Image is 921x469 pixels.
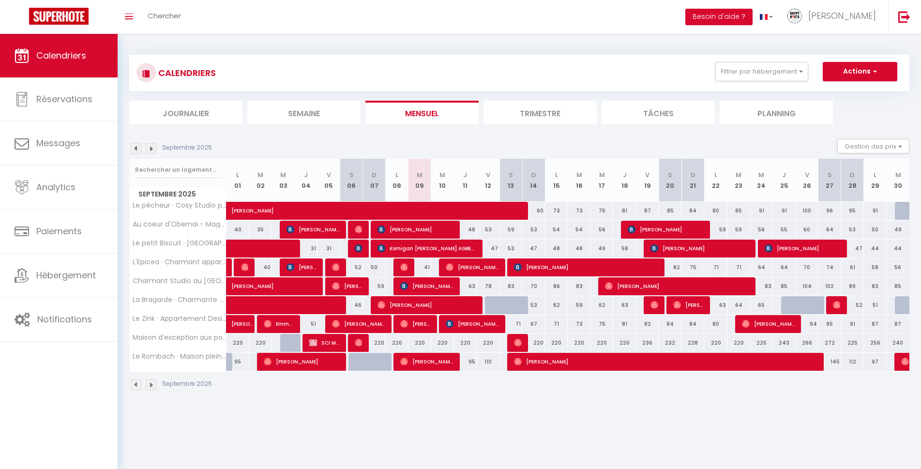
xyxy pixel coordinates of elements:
div: 100 [796,202,818,220]
span: [PERSON_NAME] [377,220,453,239]
div: 56 [750,221,773,239]
p: Septembre 2025 [162,143,212,152]
th: 01 [226,159,249,202]
div: 104 [796,277,818,295]
input: Rechercher un logement... [135,161,221,179]
span: [PERSON_NAME] [332,258,340,276]
div: 53 [522,221,545,239]
abbr: M [257,170,263,180]
div: 85 [659,202,681,220]
div: 53 [522,296,545,314]
abbr: D [850,170,855,180]
span: [PERSON_NAME] [231,272,320,290]
div: 56 [887,258,909,276]
span: [PERSON_NAME] [287,220,340,239]
div: 75 [590,202,613,220]
span: Maison d’exception aux portes de [GEOGRAPHIC_DATA] [131,334,228,341]
th: 28 [841,159,864,202]
abbr: V [645,170,649,180]
abbr: D [372,170,377,180]
div: 51 [295,315,317,333]
div: 64 [727,296,750,314]
span: Le pêcheur · Cosy Studio proche de la Cathédrale [131,202,228,209]
abbr: D [691,170,695,180]
div: 64 [773,258,796,276]
img: ... [787,9,802,23]
div: 87 [887,315,909,333]
span: [PERSON_NAME] [400,258,408,276]
th: 22 [704,159,727,202]
abbr: M [758,170,764,180]
div: 220 [477,334,499,352]
div: 236 [636,334,659,352]
div: 53 [841,221,864,239]
abbr: J [623,170,627,180]
img: Super Booking [29,8,89,25]
div: 220 [568,334,590,352]
span: [PERSON_NAME] [241,258,249,276]
div: 83 [864,277,887,295]
th: 09 [408,159,431,202]
span: [PERSON_NAME] Bayir [446,258,499,276]
div: 67 [522,315,545,333]
li: Tâches [602,101,715,124]
div: 52 [841,296,864,314]
span: Paiements [36,225,82,237]
span: [PERSON_NAME] [400,315,431,333]
div: 59 [363,277,386,295]
div: 102 [818,277,841,295]
span: L'Epicea · Charmant appartement avec vue sur la nature [131,258,228,266]
div: 61 [841,258,864,276]
div: 86 [545,277,568,295]
h3: CALENDRIERS [156,62,216,84]
div: 243 [773,334,796,352]
div: 220 [590,334,613,352]
span: Notifications [37,313,92,325]
div: 220 [545,334,568,352]
div: 266 [796,334,818,352]
div: 58 [613,240,636,257]
div: 80 [704,315,727,333]
div: 59 [704,221,727,239]
span: [PERSON_NAME] [264,352,340,371]
div: 60 [796,221,818,239]
span: [PERSON_NAME] [400,277,453,295]
div: 84 [681,202,704,220]
div: 53 [499,240,522,257]
div: 82 [659,258,681,276]
span: [PERSON_NAME] [673,296,704,314]
div: 225 [750,334,773,352]
div: 47 [522,240,545,257]
th: 19 [636,159,659,202]
button: Actions [823,62,897,81]
abbr: S [828,170,832,180]
th: 27 [818,159,841,202]
th: 18 [613,159,636,202]
span: Calendriers [36,49,86,61]
th: 06 [340,159,363,202]
th: 02 [249,159,272,202]
div: 54 [545,221,568,239]
div: 228 [681,334,704,352]
div: 94 [796,315,818,333]
th: 23 [727,159,750,202]
abbr: M [736,170,741,180]
span: Funda Uslu [650,296,658,314]
div: 220 [431,334,454,352]
div: 80 [704,202,727,220]
abbr: V [327,170,331,180]
th: 04 [295,159,317,202]
div: 54 [568,221,590,239]
div: 50 [363,258,386,276]
abbr: M [417,170,423,180]
div: 95 [454,353,477,371]
div: 48 [454,221,477,239]
div: 75 [681,258,704,276]
abbr: D [531,170,536,180]
div: 220 [522,334,545,352]
span: Azad Doldur [355,333,362,352]
span: SCI Maisar [309,333,340,352]
span: [PERSON_NAME] [231,197,521,215]
div: 87 [636,202,659,220]
span: [PERSON_NAME] [514,352,817,371]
